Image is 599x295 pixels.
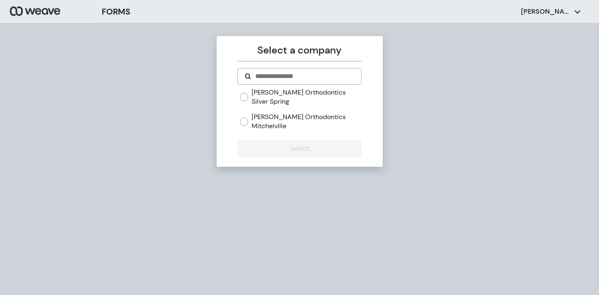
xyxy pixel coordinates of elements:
[254,71,355,81] input: Search
[521,7,571,16] p: [PERSON_NAME]
[237,140,362,157] button: Select
[252,112,362,130] label: [PERSON_NAME] Orthodontics Mitchelville
[252,88,362,106] label: [PERSON_NAME] Orthodontics Silver Spring
[237,43,362,58] p: Select a company
[102,5,130,18] h3: FORMS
